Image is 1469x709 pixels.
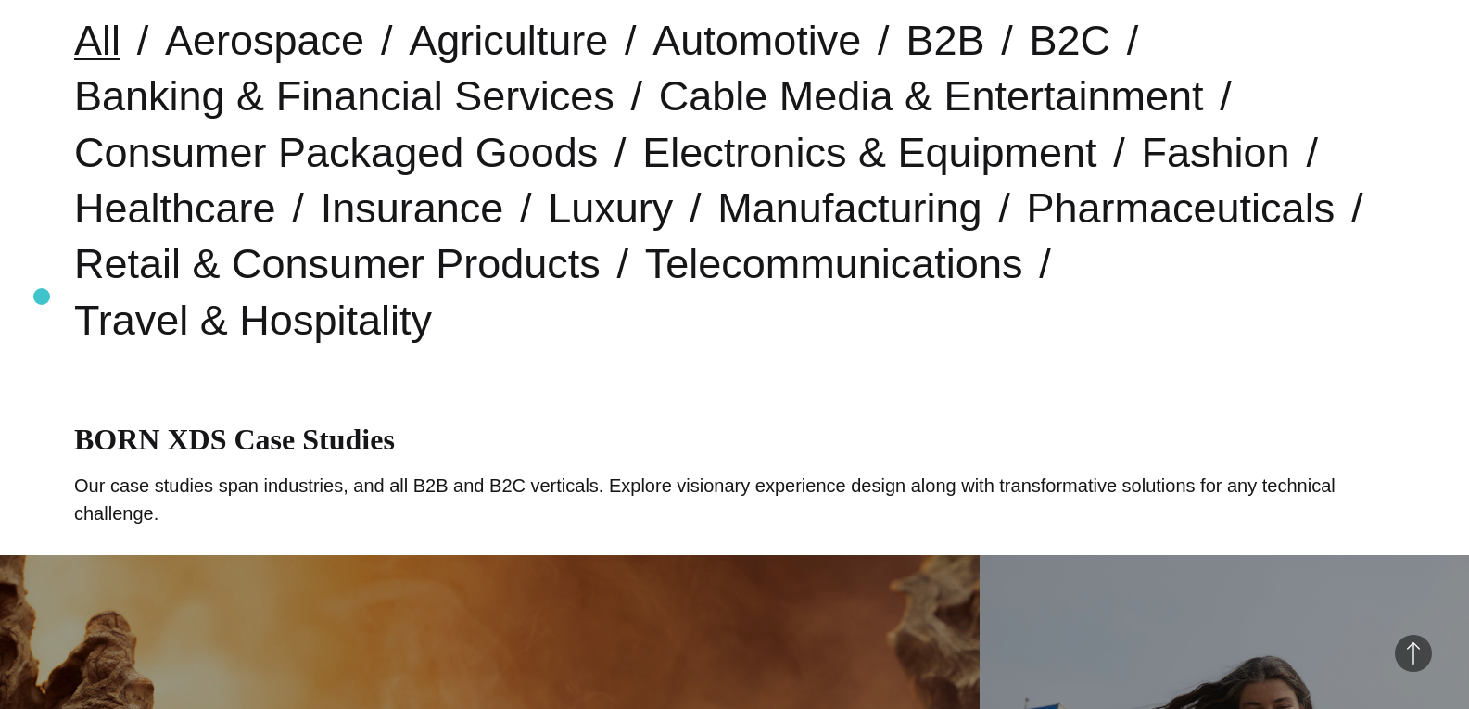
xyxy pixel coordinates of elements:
a: Retail & Consumer Products [74,240,601,287]
a: Luxury [548,184,673,232]
a: Cable Media & Entertainment [659,72,1204,120]
button: Back to Top [1395,635,1432,672]
a: Manufacturing [717,184,981,232]
a: Electronics & Equipment [642,129,1096,176]
a: Telecommunications [645,240,1023,287]
a: All [74,17,120,64]
a: Healthcare [74,184,276,232]
a: Consumer Packaged Goods [74,129,598,176]
a: B2C [1029,17,1110,64]
a: B2B [905,17,984,64]
a: Agriculture [409,17,608,64]
a: Banking & Financial Services [74,72,614,120]
a: Pharmaceuticals [1027,184,1336,232]
a: Automotive [652,17,861,64]
a: Aerospace [165,17,364,64]
p: Our case studies span industries, and all B2B and B2C verticals. Explore visionary experience des... [74,472,1395,527]
a: Insurance [321,184,504,232]
h1: BORN XDS Case Studies [74,423,1395,457]
a: Travel & Hospitality [74,297,432,344]
a: Fashion [1142,129,1290,176]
